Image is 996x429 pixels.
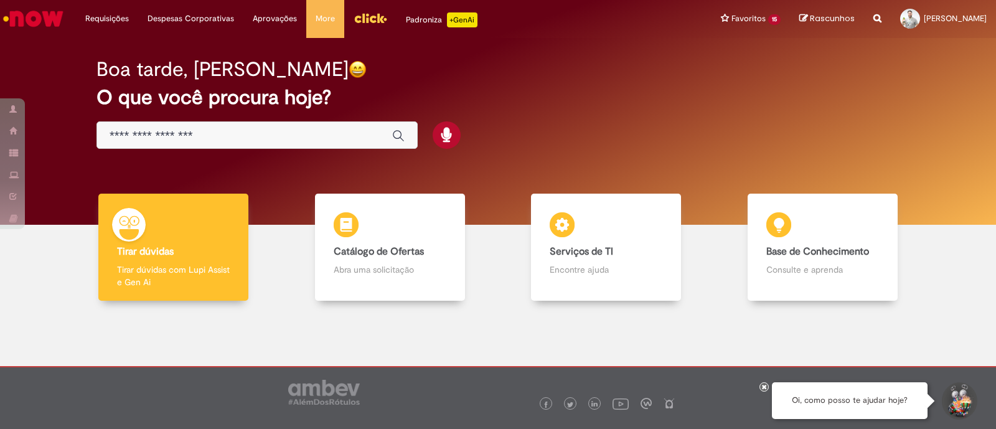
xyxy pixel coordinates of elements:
[766,263,879,276] p: Consulte e aprenda
[772,382,928,419] div: Oi, como posso te ajudar hoje?
[148,12,234,25] span: Despesas Corporativas
[117,245,174,258] b: Tirar dúvidas
[715,194,931,301] a: Base de Conhecimento Consulte e aprenda
[664,398,675,409] img: logo_footer_naosei.png
[349,60,367,78] img: happy-face.png
[567,402,573,408] img: logo_footer_twitter.png
[1,6,65,31] img: ServiceNow
[65,194,282,301] a: Tirar dúvidas Tirar dúvidas com Lupi Assist e Gen Ai
[96,59,349,80] h2: Boa tarde, [PERSON_NAME]
[117,263,230,288] p: Tirar dúvidas com Lupi Assist e Gen Ai
[498,194,715,301] a: Serviços de TI Encontre ajuda
[766,245,869,258] b: Base de Conhecimento
[253,12,297,25] span: Aprovações
[768,14,781,25] span: 15
[288,380,360,405] img: logo_footer_ambev_rotulo_gray.png
[799,13,855,25] a: Rascunhos
[810,12,855,24] span: Rascunhos
[641,398,652,409] img: logo_footer_workplace.png
[543,402,549,408] img: logo_footer_facebook.png
[354,9,387,27] img: click_logo_yellow_360x200.png
[924,13,987,24] span: [PERSON_NAME]
[550,263,662,276] p: Encontre ajuda
[591,401,598,408] img: logo_footer_linkedin.png
[85,12,129,25] span: Requisições
[334,263,446,276] p: Abra uma solicitação
[282,194,499,301] a: Catálogo de Ofertas Abra uma solicitação
[316,12,335,25] span: More
[550,245,613,258] b: Serviços de TI
[406,12,477,27] div: Padroniza
[613,395,629,412] img: logo_footer_youtube.png
[334,245,424,258] b: Catálogo de Ofertas
[447,12,477,27] p: +GenAi
[731,12,766,25] span: Favoritos
[940,382,977,420] button: Iniciar Conversa de Suporte
[96,87,900,108] h2: O que você procura hoje?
